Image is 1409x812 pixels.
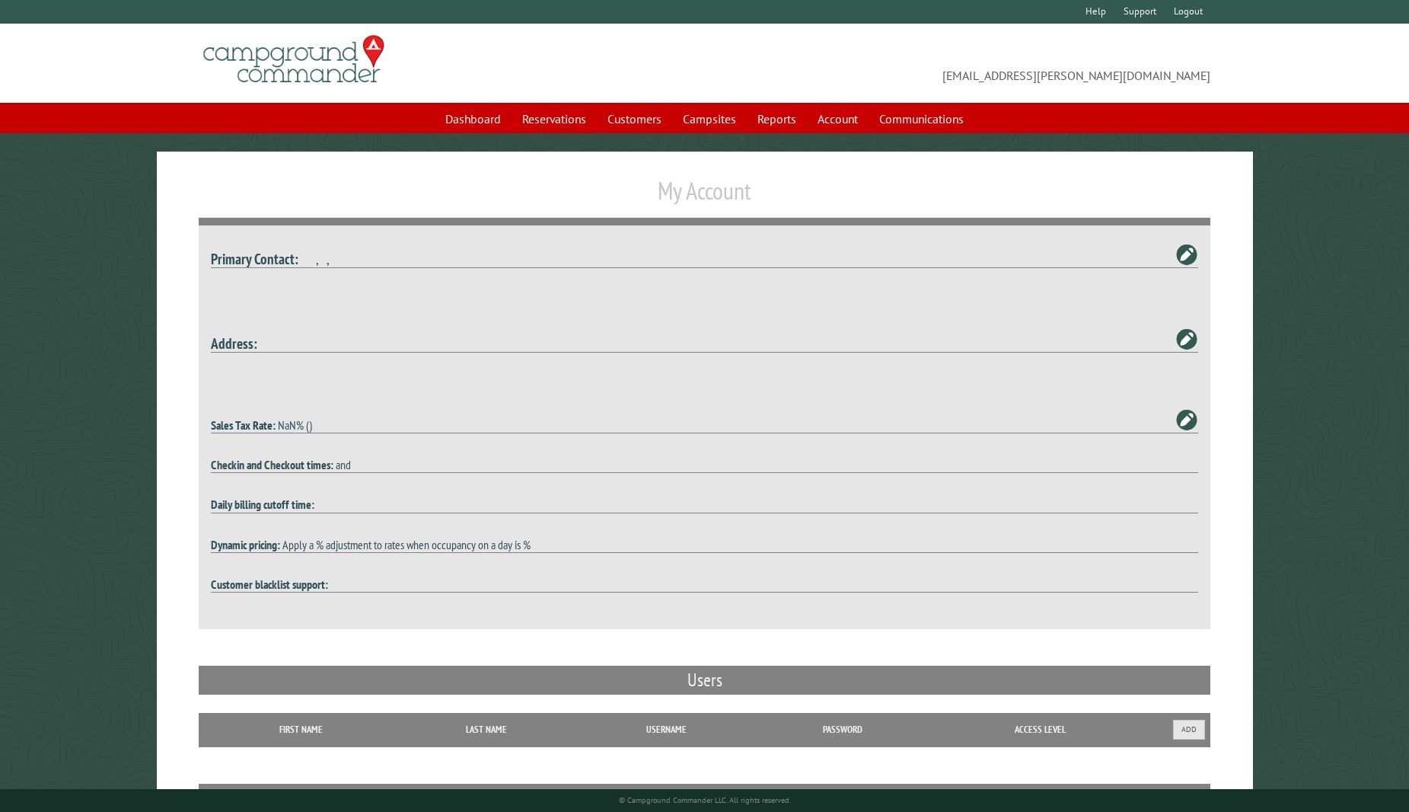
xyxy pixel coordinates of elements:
[211,417,276,433] strong: Sales Tax Rate:
[674,104,745,133] a: Campsites
[278,417,312,433] span: NaN% ()
[748,104,805,133] a: Reports
[705,42,1210,85] span: [EMAIL_ADDRESS][PERSON_NAME][DOMAIN_NAME]
[513,104,595,133] a: Reservations
[930,713,1149,746] th: Access Level
[755,713,930,746] th: Password
[211,249,298,268] strong: Primary Contact:
[199,666,1210,695] h2: Users
[619,795,791,805] small: © Campground Commander LLC. All rights reserved.
[211,497,314,512] strong: Daily billing cutoff time:
[282,537,531,552] span: Apply a % adjustment to rates when occupancy on a day is %
[211,537,280,552] strong: Dynamic pricing:
[808,104,867,133] a: Account
[199,30,389,89] img: Campground Commander
[199,176,1210,218] h1: My Account
[598,104,671,133] a: Customers
[211,250,1198,268] h4: , ,
[336,457,351,472] span: and
[436,104,510,133] a: Dashboard
[206,713,396,746] th: First Name
[1173,720,1205,739] button: Add
[577,713,755,746] th: Username
[211,334,257,353] strong: Address:
[211,457,333,472] strong: Checkin and Checkout times:
[211,577,328,592] strong: Customer blacklist support:
[396,713,577,746] th: Last Name
[870,104,973,133] a: Communications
